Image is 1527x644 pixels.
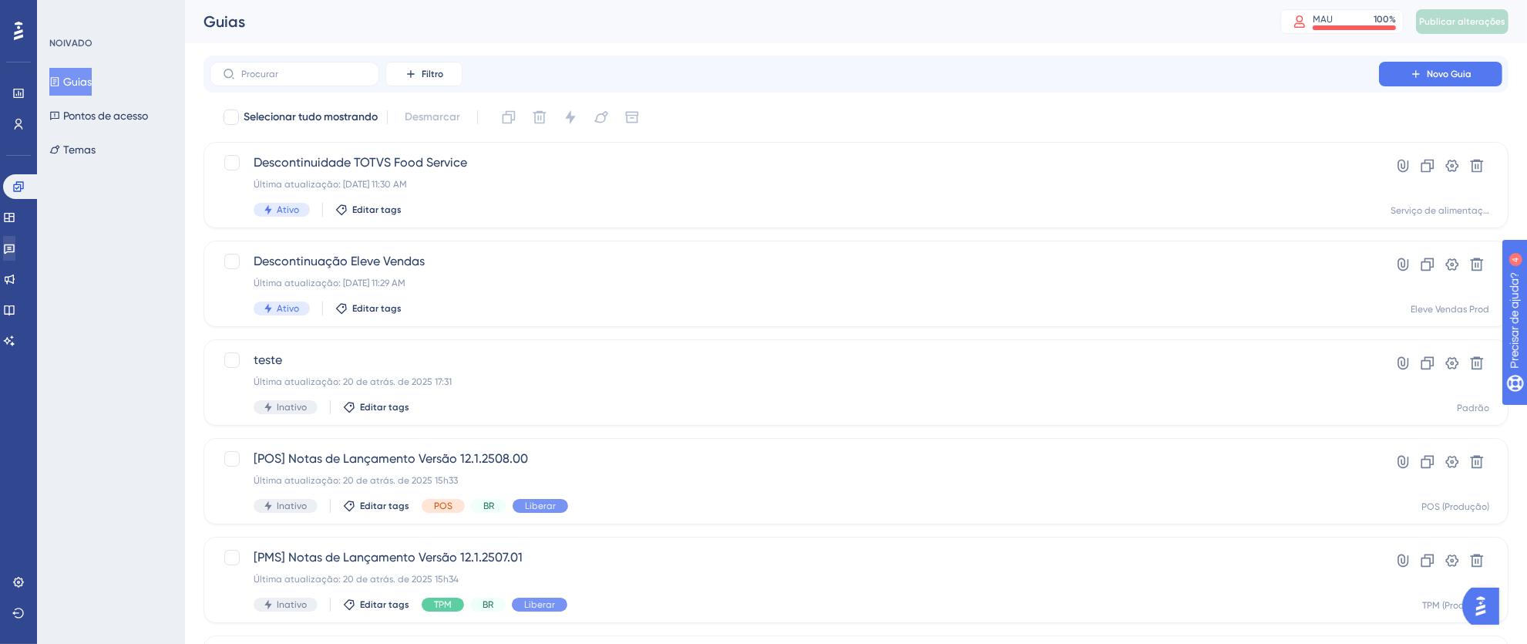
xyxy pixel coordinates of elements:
[254,451,528,466] font: [POS] Notas de Lançamento Versão 12.1.2508.00
[1427,69,1472,79] font: Novo Guia
[434,501,452,511] font: POS
[1391,205,1495,216] font: Serviço de alimentação
[49,102,148,130] button: Pontos de acesso
[1419,16,1505,27] font: Publicar alterações
[1313,14,1333,25] font: MAU
[343,598,409,611] button: Editar tags
[434,599,452,610] font: TPM
[1422,600,1489,611] font: TPM (Produção)
[1379,62,1502,86] button: Novo Guia
[422,69,443,79] font: Filtro
[335,204,402,216] button: Editar tags
[360,501,409,511] font: Editar tags
[254,376,452,387] font: Última atualização: 20 de atrás. de 2025 17:31
[254,550,523,565] font: [PMS] Notas de Lançamento Versão 12.1.2507.01
[397,103,468,131] button: Desmarcar
[254,475,458,486] font: Última atualização: 20 de atrás. de 2025 15h33
[343,500,409,512] button: Editar tags
[352,204,402,215] font: Editar tags
[385,62,462,86] button: Filtro
[335,302,402,315] button: Editar tags
[63,110,148,122] font: Pontos de acesso
[1374,14,1389,25] font: 100
[483,599,493,610] font: BR
[203,12,245,31] font: Guias
[254,179,407,190] font: Última atualização: [DATE] 11:30 AM
[254,155,467,170] font: Descontinuidade TOTVS Food Service
[405,110,460,123] font: Desmarcar
[49,68,92,96] button: Guias
[1421,501,1489,512] font: POS (Produção)
[524,599,555,610] font: Liberar
[277,303,299,314] font: Ativo
[143,9,148,18] font: 4
[254,352,282,367] font: teste
[277,402,307,413] font: Inativo
[254,574,459,585] font: Última atualização: 20 de atrás. de 2025 15h34
[483,501,494,511] font: BR
[525,501,556,511] font: Liberar
[244,110,378,123] font: Selecionar tudo mostrando
[277,599,307,610] font: Inativo
[254,278,405,288] font: Última atualização: [DATE] 11:29 AM
[36,7,133,19] font: Precisar de ajuda?
[1457,403,1489,413] font: Padrão
[63,76,92,88] font: Guias
[49,38,92,49] font: NOIVADO
[241,69,366,79] input: Procurar
[1411,304,1489,315] font: Eleve Vendas Prod
[343,401,409,413] button: Editar tags
[360,402,409,413] font: Editar tags
[254,254,425,268] font: Descontinuação Eleve Vendas
[360,599,409,610] font: Editar tags
[1462,583,1509,629] iframe: Iniciador do Assistente de IA do UserGuiding
[277,204,299,215] font: Ativo
[49,136,96,164] button: Temas
[1416,9,1509,34] button: Publicar alterações
[63,143,96,156] font: Temas
[352,303,402,314] font: Editar tags
[277,501,307,511] font: Inativo
[1389,14,1396,25] font: %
